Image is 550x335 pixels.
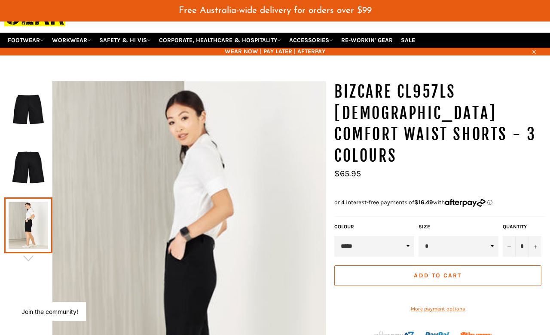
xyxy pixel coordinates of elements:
label: COLOUR [334,223,414,231]
label: Size [419,223,498,231]
button: Reduce item quantity by one [503,236,516,257]
span: Free Australia-wide delivery for orders over $99 [179,6,372,15]
img: BIZCARE CL957LS Ladies Comfort Waist Shorts - 3 Colours - Workin' Gear [9,144,48,191]
a: SAFETY & HI VIS [96,33,154,48]
a: CORPORATE, HEALTHCARE & HOSPITALITY [156,33,284,48]
a: WORKWEAR [49,33,95,48]
button: Join the community! [21,308,78,315]
label: Quantity [503,223,541,231]
img: BIZCARE CL957LS Ladies Comfort Waist Shorts - 3 Colours - Workin' Gear [9,86,48,134]
button: Add to Cart [334,265,541,286]
a: RE-WORKIN' GEAR [338,33,396,48]
span: $65.95 [334,169,361,178]
a: More payment options [334,305,541,313]
button: Increase item quantity by one [529,236,541,257]
span: WEAR NOW | PAY LATER | AFTERPAY [4,47,546,55]
a: FOOTWEAR [4,33,47,48]
a: SALE [397,33,419,48]
h1: BIZCARE CL957LS [DEMOGRAPHIC_DATA] Comfort Waist Shorts - 3 Colours [334,81,546,166]
a: ACCESSORIES [286,33,336,48]
span: Add to Cart [414,272,461,279]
